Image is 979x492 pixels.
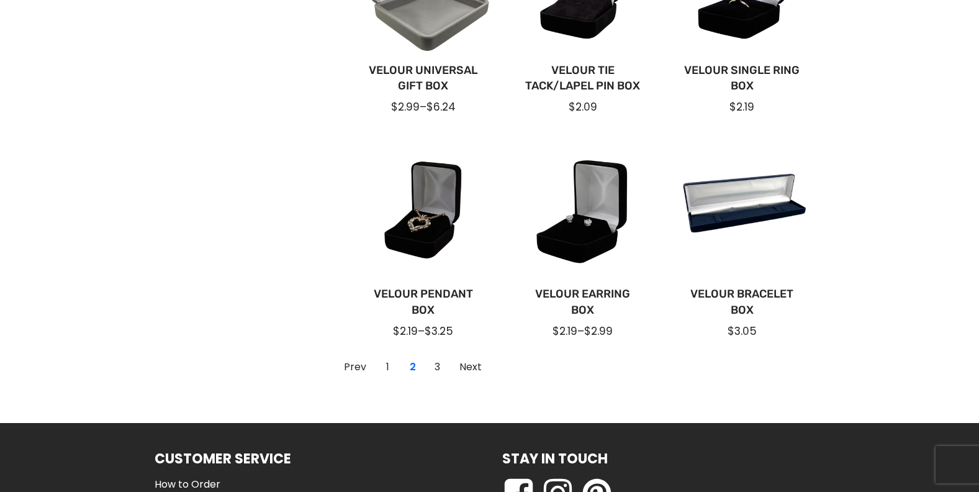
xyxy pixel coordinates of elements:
[364,286,484,317] a: Velour Pendant Box
[337,357,373,377] a: Go to Page 1
[523,63,643,94] a: Velour Tie Tack/Lapel Pin Box
[523,99,643,114] div: $2.09
[425,324,453,339] span: $3.25
[364,99,484,114] div: –
[553,324,577,339] span: $2.19
[584,324,613,339] span: $2.99
[523,286,643,317] a: Velour Earring Box
[393,324,418,339] span: $2.19
[364,324,484,339] div: –
[523,324,643,339] div: –
[403,357,423,377] a: Current Page, Page 2
[155,448,291,470] h1: Customer Service
[391,99,420,114] span: $2.99
[426,99,456,114] span: $6.24
[682,324,802,339] div: $3.05
[428,357,448,377] a: Go to Page 3
[453,357,489,377] a: Go to Page 3
[378,357,398,377] a: Go to Page 1
[682,99,802,114] div: $2.19
[335,355,491,380] nav: Page navigation
[682,63,802,94] a: Velour Single Ring Box
[682,286,802,317] a: Velour Bracelet Box
[502,448,608,470] h1: Stay in Touch
[364,63,484,94] a: Velour Universal Gift Box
